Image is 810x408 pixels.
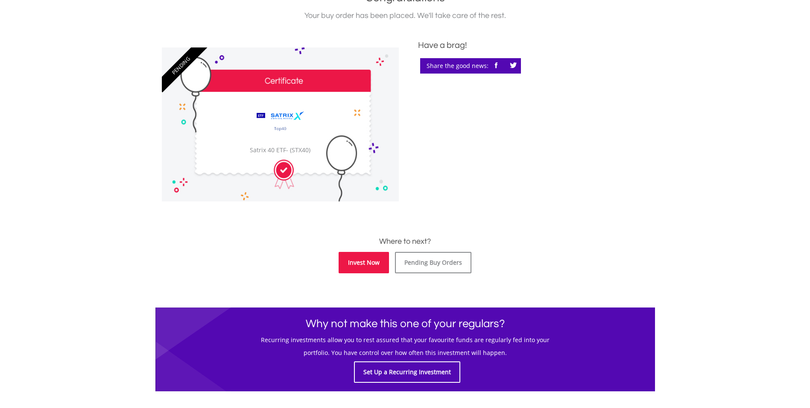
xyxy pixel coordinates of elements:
[418,39,649,52] div: Have a brag!
[162,336,649,344] h5: Recurring investments allow you to rest assured that your favourite funds are regularly fed into ...
[249,103,311,142] img: EQU.ZA.STX40.png
[162,10,649,22] div: Your buy order has been placed. We'll take care of the rest.
[339,252,389,273] a: Invest Now
[395,252,471,273] a: Pending Buy Orders
[420,58,521,74] div: Share the good news:
[162,236,649,248] h3: Where to next?
[354,361,460,383] a: Set Up a Recurring Investment
[239,146,322,154] div: Satrix 40 ETF
[286,146,310,154] span: - (STX40)
[162,316,649,331] h1: Why not make this one of your regulars?
[162,349,649,357] h5: portfolio. You have control over how often this investment will happen.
